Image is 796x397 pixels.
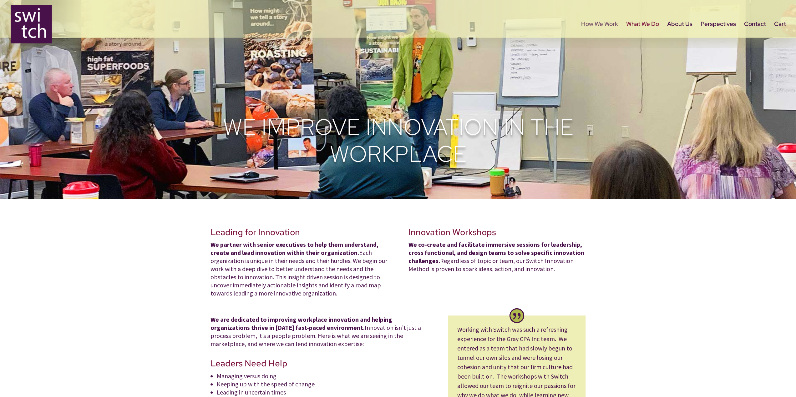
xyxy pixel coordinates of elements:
[581,22,618,48] a: How We Work
[217,372,428,380] li: Managing versus doing
[217,380,428,388] li: Keeping up with the speed of change
[210,315,428,348] p: Innovation isn’t just a process problem, it’s a people problem. Here is what we are seeing in the...
[210,241,388,297] p: Each organization is unique in their needs and their hurdles. We begin our work with a deep dive ...
[210,241,378,256] strong: We partner with senior executives to help them understand, create and lead innovation within thei...
[701,22,736,48] a: Perspectives
[210,358,428,372] h2: Leaders Need Help
[774,22,786,48] a: Cart
[667,22,692,48] a: About Us
[408,241,584,265] strong: We co-create and facilitate immersive sessions for leadership, cross functional, and design teams...
[210,315,392,331] strong: We are dedicated to improving workplace innovation and helping organizations thrive in [DATE] fas...
[626,22,659,48] a: What We Do
[408,241,586,273] p: Regardless of topic or team, our Switch Innovation Method is proven to spark ideas, action, and i...
[210,114,586,171] h1: We improve innovation in the workplace
[408,227,586,241] h2: Innovation Workshops
[210,227,388,241] h2: Leading for Innovation
[217,388,428,396] li: Leading in uncertain times
[744,22,766,48] a: Contact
